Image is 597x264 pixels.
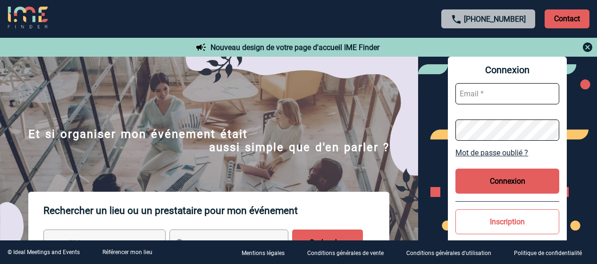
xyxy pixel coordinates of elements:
[399,248,506,257] a: Conditions générales d'utilisation
[292,230,363,256] input: Rechercher
[455,209,559,234] button: Inscription
[307,250,384,256] p: Conditions générales de vente
[455,148,559,157] a: Mot de passe oublié ?
[194,240,326,247] span: [GEOGRAPHIC_DATA], département, région...
[455,169,559,194] button: Connexion
[242,250,285,256] p: Mentions légales
[406,250,491,256] p: Conditions générales d'utilisation
[545,9,589,28] p: Contact
[464,15,526,24] a: [PHONE_NUMBER]
[8,249,80,255] div: © Ideal Meetings and Events
[514,250,582,256] p: Politique de confidentialité
[506,248,597,257] a: Politique de confidentialité
[300,248,399,257] a: Conditions générales de vente
[43,192,389,230] p: Rechercher un lieu ou un prestataire pour mon événement
[455,83,559,104] input: Email *
[451,14,462,25] img: call-24-px.png
[455,64,559,76] span: Connexion
[234,248,300,257] a: Mentions légales
[102,249,152,255] a: Référencer mon lieu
